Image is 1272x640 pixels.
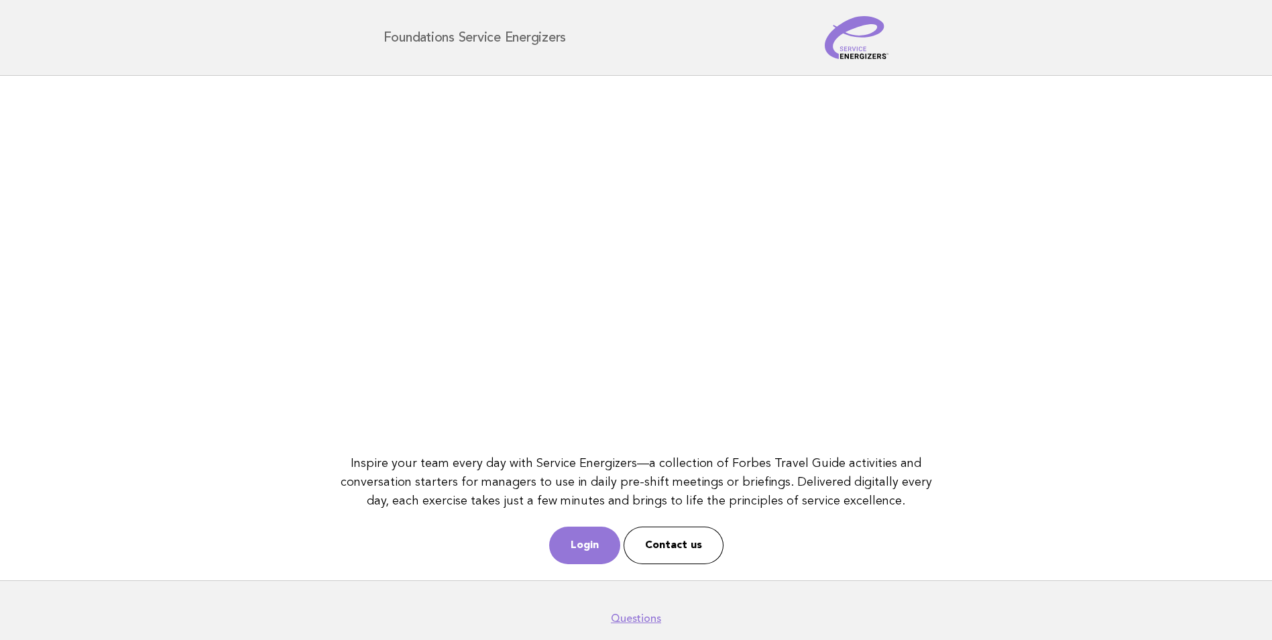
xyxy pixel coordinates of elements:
a: Questions [611,612,661,625]
img: Service Energizers [825,16,889,59]
a: Contact us [624,527,724,564]
a: Login [549,527,620,564]
p: Inspire your team every day with Service Energizers—a collection of Forbes Travel Guide activitie... [334,454,938,511]
h1: Foundations Service Energizers [384,31,567,44]
iframe: YouTube video player [334,92,938,432]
